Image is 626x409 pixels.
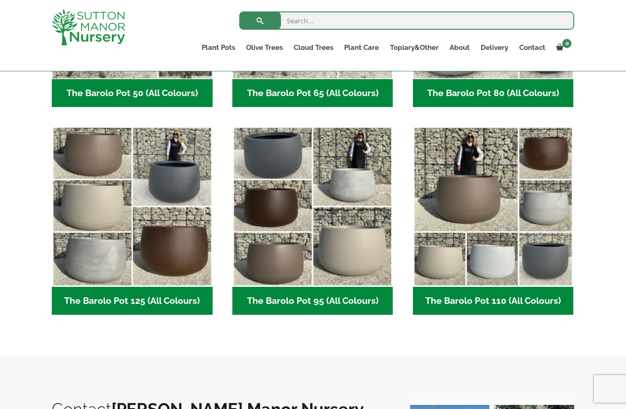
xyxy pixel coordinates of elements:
[413,126,574,315] a: Visit product category The Barolo Pot 110 (All Colours)
[562,39,571,48] span: 0
[52,126,213,287] img: The Barolo Pot 125 (All Colours)
[384,41,444,54] a: Topiary&Other
[413,79,574,108] h2: The Barolo Pot 80 (All Colours)
[52,126,213,315] a: Visit product category The Barolo Pot 125 (All Colours)
[444,41,475,54] a: About
[239,11,574,30] input: Search...
[52,79,213,108] h2: The Barolo Pot 50 (All Colours)
[241,41,288,54] a: Olive Trees
[52,287,213,315] h2: The Barolo Pot 125 (All Colours)
[232,79,393,108] h2: The Barolo Pot 65 (All Colours)
[475,41,514,54] a: Delivery
[288,41,339,54] a: Cloud Trees
[413,126,574,287] img: The Barolo Pot 110 (All Colours)
[339,41,384,54] a: Plant Care
[413,287,574,315] h2: The Barolo Pot 110 (All Colours)
[551,41,574,54] a: 0
[514,41,551,54] a: Contact
[232,126,393,287] img: The Barolo Pot 95 (All Colours)
[196,41,241,54] a: Plant Pots
[52,9,125,45] img: logo
[232,287,393,315] h2: The Barolo Pot 95 (All Colours)
[232,126,393,315] a: Visit product category The Barolo Pot 95 (All Colours)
